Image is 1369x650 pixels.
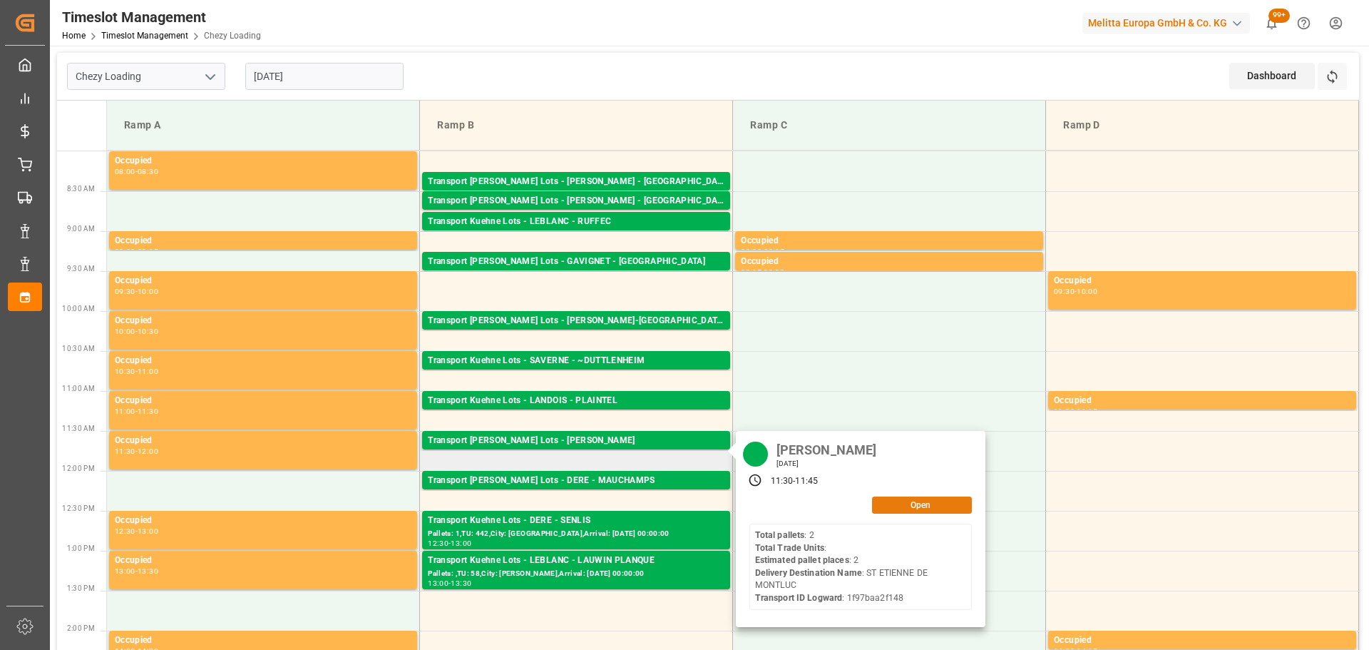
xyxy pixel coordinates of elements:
span: 99+ [1268,9,1290,23]
div: 13:30 [138,568,158,574]
div: Transport [PERSON_NAME] Lots - DERE - MAUCHAMPS [428,474,724,488]
div: Occupied [115,274,411,288]
div: 12:30 [428,540,448,547]
span: 12:00 PM [62,464,95,472]
div: Transport Kuehne Lots - LANDOIS - PLAINTEL [428,394,724,408]
button: open menu [199,66,220,88]
div: 11:00 [115,408,135,415]
span: 11:30 AM [62,425,95,432]
div: 08:00 [115,168,135,175]
div: - [1075,408,1077,415]
div: Pallets: ,TU: 472,City: [GEOGRAPHIC_DATA],Arrival: [DATE] 00:00:00 [428,208,724,220]
div: Pallets: ,TU: 58,City: [PERSON_NAME],Arrival: [DATE] 00:00:00 [428,568,724,580]
div: [DATE] [771,459,882,469]
div: Pallets: 2,TU: ,City: [GEOGRAPHIC_DATA],Arrival: [DATE] 00:00:00 [428,448,724,460]
span: 2:00 PM [67,624,95,632]
div: Ramp D [1057,112,1347,138]
div: Occupied [741,234,1037,248]
div: 09:30 [115,288,135,295]
div: 09:15 [764,248,784,255]
div: Pallets: 3,TU: ,City: [GEOGRAPHIC_DATA],Arrival: [DATE] 00:00:00 [428,328,724,340]
div: - [1075,288,1077,295]
span: 10:00 AM [62,305,95,313]
div: : 2 : : 2 : ST ETIENNE DE MONTLUC : 1f97baa2f148 [755,529,966,604]
div: Occupied [115,434,411,448]
div: 09:15 [138,248,158,255]
div: Transport [PERSON_NAME] Lots - [PERSON_NAME]-[GEOGRAPHIC_DATA] [428,314,724,328]
div: - [135,368,138,375]
a: Timeslot Management [101,31,188,41]
div: [PERSON_NAME] [771,438,882,459]
b: Total Trade Units [755,543,824,553]
div: - [135,248,138,255]
span: 10:30 AM [62,345,95,352]
div: - [135,568,138,574]
div: 10:00 [115,328,135,335]
div: Melitta Europa GmbH & Co. KG [1082,13,1250,34]
div: 11:30 [771,475,794,488]
div: 09:30 [764,269,784,275]
div: Pallets: 5,TU: 121,City: [GEOGRAPHIC_DATA],Arrival: [DATE] 00:00:00 [428,189,724,201]
div: - [135,288,138,295]
div: 09:15 [741,269,762,275]
div: Transport Kuehne Lots - LEBLANC - LAUWIN PLANQUE [428,554,724,568]
div: 08:30 [138,168,158,175]
input: DD-MM-YYYY [245,63,404,90]
button: show 100 new notifications [1256,7,1288,39]
div: Occupied [1054,274,1350,288]
div: Transport Kuehne Lots - LEBLANC - RUFFEC [428,215,724,229]
div: Transport Kuehne Lots - DERE - SENLIS [428,514,724,528]
div: - [448,580,451,586]
div: 10:00 [138,288,158,295]
div: Timeslot Management [62,6,261,28]
div: 13:00 [451,540,471,547]
b: Total pallets [755,530,805,540]
div: Pallets: 3,TU: 217,City: [GEOGRAPHIC_DATA],Arrival: [DATE] 00:00:00 [428,408,724,420]
div: Occupied [741,255,1037,269]
div: Transport [PERSON_NAME] Lots - [PERSON_NAME] - [GEOGRAPHIC_DATA] [428,194,724,208]
div: - [135,408,138,415]
div: Occupied [115,634,411,648]
span: 9:30 AM [67,265,95,273]
div: 11:30 [138,408,158,415]
span: 1:30 PM [67,584,95,592]
button: Help Center [1288,7,1320,39]
div: 10:00 [1077,288,1097,295]
div: - [762,269,764,275]
div: Occupied [115,514,411,528]
div: Pallets: 4,TU: 82,City: [GEOGRAPHIC_DATA],Arrival: [DATE] 00:00:00 [428,488,724,500]
div: - [135,448,138,455]
div: Occupied [115,394,411,408]
div: - [135,528,138,534]
button: Melitta Europa GmbH & Co. KG [1082,9,1256,36]
div: - [135,328,138,335]
div: - [448,540,451,547]
div: Occupied [115,154,411,168]
div: Transport [PERSON_NAME] Lots - GAVIGNET - [GEOGRAPHIC_DATA] [428,255,724,269]
div: Occupied [115,554,411,568]
div: Dashboard [1229,63,1315,89]
div: 11:15 [1077,408,1097,415]
div: 09:00 [741,248,762,255]
div: Transport [PERSON_NAME] Lots - [PERSON_NAME] - [GEOGRAPHIC_DATA] [428,175,724,189]
div: 10:30 [115,368,135,375]
div: 09:30 [1054,288,1075,295]
div: Pallets: 1,TU: 442,City: [GEOGRAPHIC_DATA],Arrival: [DATE] 00:00:00 [428,528,724,540]
span: 8:30 AM [67,185,95,193]
button: Open [872,497,972,514]
div: Pallets: ,TU: 84,City: ~[GEOGRAPHIC_DATA],Arrival: [DATE] 00:00:00 [428,368,724,380]
div: 10:30 [138,328,158,335]
div: Occupied [1054,634,1350,648]
div: Transport Kuehne Lots - SAVERNE - ~DUTTLENHEIM [428,354,724,368]
div: 13:00 [428,580,448,586]
div: Occupied [115,314,411,328]
div: 13:30 [451,580,471,586]
b: Estimated pallet places [755,555,849,565]
div: Occupied [115,234,411,248]
div: 11:00 [1054,408,1075,415]
div: Ramp C [744,112,1034,138]
div: - [135,168,138,175]
div: Occupied [115,354,411,368]
b: Transport ID Logward [755,593,843,603]
div: - [762,248,764,255]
